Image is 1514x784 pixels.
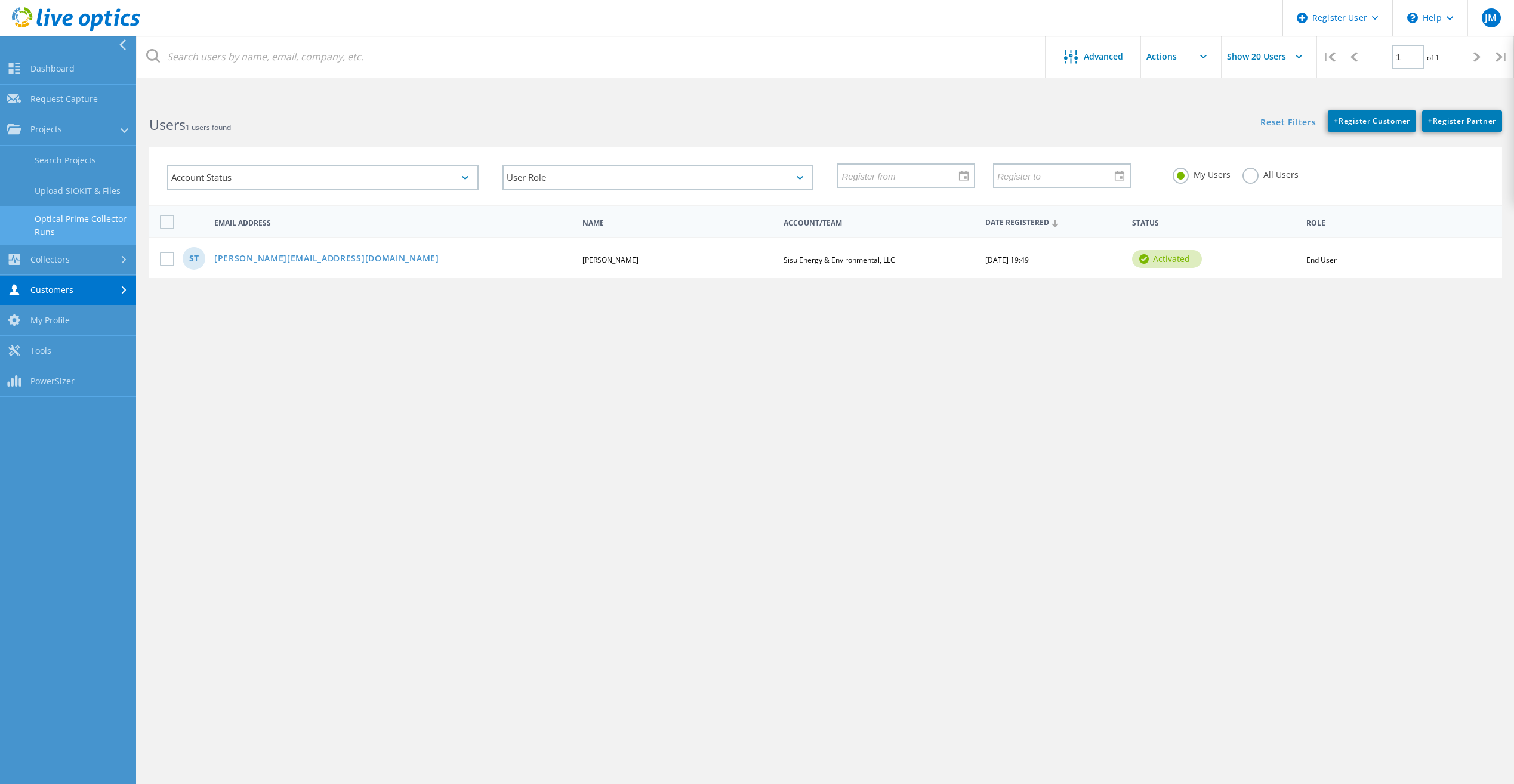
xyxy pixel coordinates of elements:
[149,115,186,134] b: Users
[1490,36,1514,78] div: |
[1328,110,1416,132] a: +Register Customer
[189,254,199,263] span: ST
[1306,220,1484,227] span: Role
[1407,13,1418,23] svg: \n
[838,164,966,187] input: Register from
[985,255,1029,265] span: [DATE] 19:49
[1132,220,1296,227] span: Status
[784,255,895,265] span: Sisu Energy & Environmental, LLC
[502,165,814,190] div: User Role
[186,122,231,132] span: 1 users found
[1084,53,1123,61] span: Advanced
[1334,116,1410,126] span: Register Customer
[1132,250,1202,268] div: activated
[994,164,1121,187] input: Register to
[1422,110,1502,132] a: +Register Partner
[1317,36,1342,78] div: |
[1485,13,1497,23] span: JM
[1334,116,1339,126] b: +
[582,220,773,227] span: Name
[1242,168,1299,179] label: All Users
[784,220,975,227] span: Account/Team
[1427,53,1439,63] span: of 1
[12,25,140,33] a: Live Optics Dashboard
[137,36,1046,78] input: Search users by name, email, company, etc.
[1260,118,1316,128] a: Reset Filters
[582,255,639,265] span: [PERSON_NAME]
[1306,255,1337,265] span: End User
[1428,116,1433,126] b: +
[167,165,479,190] div: Account Status
[214,220,572,227] span: Email Address
[985,219,1122,227] span: Date Registered
[1173,168,1231,179] label: My Users
[1428,116,1496,126] span: Register Partner
[214,254,439,264] a: [PERSON_NAME][EMAIL_ADDRESS][DOMAIN_NAME]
